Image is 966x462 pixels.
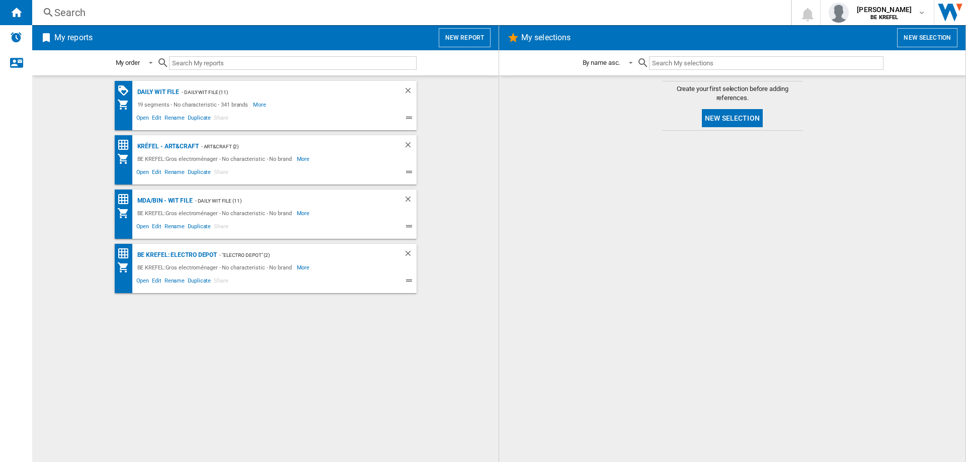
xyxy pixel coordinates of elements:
div: - Art&Craft (2) [199,140,383,153]
span: Edit [150,167,163,179]
span: Open [135,222,151,234]
div: - Daily WIT file (11) [179,86,383,99]
div: My Assortment [117,153,135,165]
span: Open [135,167,151,179]
span: Open [135,276,151,288]
input: Search My selections [649,56,883,70]
div: My Assortment [117,261,135,273]
div: Price Matrix [117,193,135,206]
div: BE KREFEL:Gros electroménager - No characteristic - No brand [135,153,297,165]
span: Share [212,167,230,179]
div: Delete [404,249,417,261]
div: Price Matrix [117,139,135,151]
span: Edit [150,113,163,125]
h2: My reports [52,28,95,47]
span: Create your first selection before adding references. [662,84,803,103]
span: Duplicate [186,167,212,179]
span: Edit [150,222,163,234]
input: Search My reports [169,56,417,70]
div: My order [116,59,140,66]
span: Rename [163,222,186,234]
span: Share [212,113,230,125]
div: BE KREFEL:Gros electroménager - No characteristic - No brand [135,261,297,273]
div: Search [54,6,765,20]
div: Daily WIT file [135,86,180,99]
span: Rename [163,167,186,179]
button: New report [439,28,491,47]
div: 19 segments - No characteristic - 341 brands [135,99,254,111]
div: MDA/BIN - WIT file [135,195,193,207]
span: Share [212,222,230,234]
button: New selection [702,109,763,127]
div: Delete [404,195,417,207]
div: My Assortment [117,99,135,111]
b: BE KREFEL [870,14,898,21]
div: By name asc. [583,59,620,66]
button: New selection [897,28,957,47]
div: Delete [404,86,417,99]
h2: My selections [519,28,573,47]
span: More [253,99,268,111]
span: More [297,207,311,219]
div: Krëfel - Art&Craft [135,140,199,153]
img: profile.jpg [829,3,849,23]
span: Rename [163,113,186,125]
span: Open [135,113,151,125]
div: Price Matrix [117,247,135,260]
span: Duplicate [186,222,212,234]
span: More [297,261,311,273]
span: More [297,153,311,165]
div: My Assortment [117,207,135,219]
span: Duplicate [186,276,212,288]
div: Delete [404,140,417,153]
span: Share [212,276,230,288]
div: PROMOTIONS Matrix [117,84,135,97]
span: Edit [150,276,163,288]
div: BE KREFEL:Gros electroménager - No characteristic - No brand [135,207,297,219]
span: [PERSON_NAME] [857,5,912,15]
div: - "Electro depot" (2) [217,249,383,261]
span: Rename [163,276,186,288]
span: Duplicate [186,113,212,125]
div: - Daily WIT file (11) [193,195,383,207]
div: BE KREFEL: Electro depot [135,249,217,261]
img: alerts-logo.svg [10,31,22,43]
